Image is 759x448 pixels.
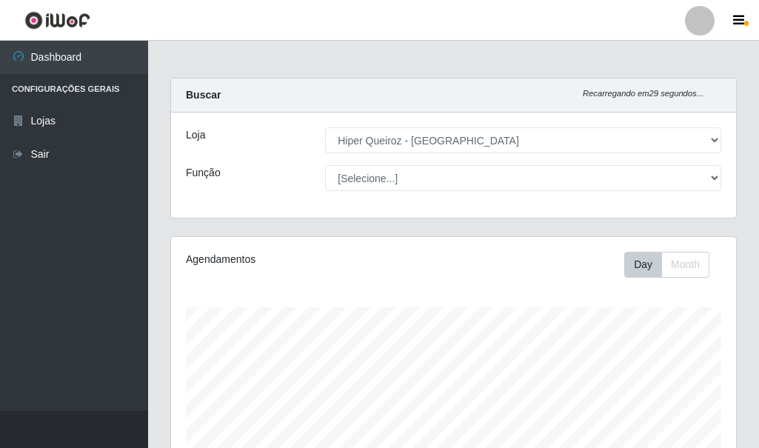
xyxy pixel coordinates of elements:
i: Recarregando em 29 segundos... [583,89,703,98]
button: Day [624,252,662,278]
label: Loja [186,127,205,143]
div: Agendamentos [186,252,396,267]
label: Função [186,165,221,181]
strong: Buscar [186,89,221,101]
img: CoreUI Logo [24,11,90,30]
div: Toolbar with button groups [624,252,721,278]
div: First group [624,252,709,278]
button: Month [661,252,709,278]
